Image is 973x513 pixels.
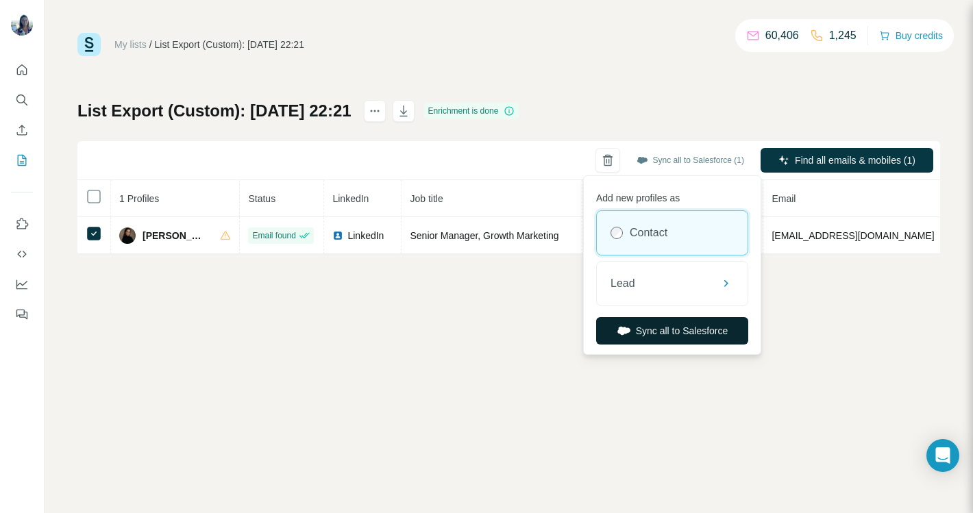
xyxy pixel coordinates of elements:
[143,229,206,242] span: [PERSON_NAME]
[795,153,915,167] span: Find all emails & mobiles (1)
[155,38,304,51] div: List Export (Custom): [DATE] 22:21
[11,212,33,236] button: Use Surfe on LinkedIn
[410,193,443,204] span: Job title
[772,193,796,204] span: Email
[627,150,754,171] button: Sync all to Salesforce (1)
[114,39,147,50] a: My lists
[364,100,386,122] button: actions
[248,193,275,204] span: Status
[765,27,799,44] p: 60,406
[11,118,33,142] button: Enrich CSV
[77,33,101,56] img: Surfe Logo
[149,38,152,51] li: /
[596,186,748,205] p: Add new profiles as
[347,229,384,242] span: LinkedIn
[597,262,748,305] div: Lead
[410,230,558,241] span: Senior Manager, Growth Marketing
[596,261,748,306] button: Lead
[761,148,933,173] button: Find all emails & mobiles (1)
[772,230,934,241] span: [EMAIL_ADDRESS][DOMAIN_NAME]
[424,103,519,119] div: Enrichment is done
[332,193,369,204] span: LinkedIn
[11,272,33,297] button: Dashboard
[11,58,33,82] button: Quick start
[596,317,748,345] button: Sync all to Salesforce
[926,439,959,472] div: Open Intercom Messenger
[332,230,343,241] img: LinkedIn logo
[879,26,943,45] button: Buy credits
[77,100,352,122] h1: List Export (Custom): [DATE] 22:21
[11,302,33,327] button: Feedback
[252,229,295,242] span: Email found
[11,88,33,112] button: Search
[829,27,857,44] p: 1,245
[11,148,33,173] button: My lists
[11,242,33,266] button: Use Surfe API
[11,14,33,36] img: Avatar
[630,225,667,241] label: Contact
[119,193,159,204] span: 1 Profiles
[119,227,136,244] img: Avatar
